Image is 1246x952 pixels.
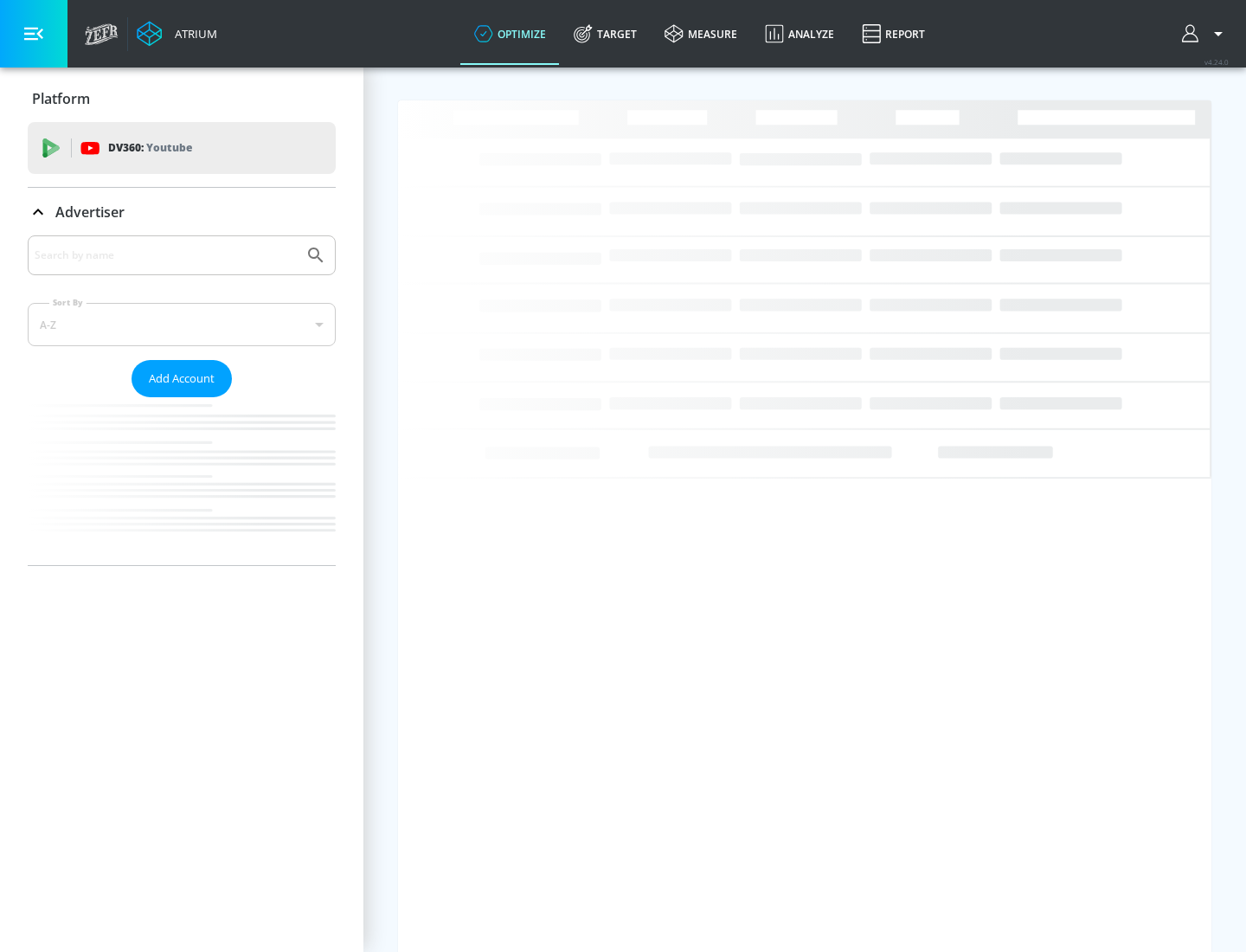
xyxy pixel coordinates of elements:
[751,3,848,65] a: Analyze
[32,89,90,108] p: Platform
[149,369,215,389] span: Add Account
[560,3,651,65] a: Target
[146,138,192,157] p: Youtube
[28,303,336,346] div: A-Z
[28,188,336,236] div: Advertiser
[49,297,87,308] label: Sort By
[108,138,192,158] p: DV360:
[137,21,217,47] a: Atrium
[848,3,939,65] a: Report
[35,244,297,267] input: Search by name
[28,397,336,565] nav: list of Advertiser
[460,3,560,65] a: optimize
[28,74,336,123] div: Platform
[132,360,232,397] button: Add Account
[28,235,336,565] div: Advertiser
[55,203,125,222] p: Advertiser
[168,26,217,42] div: Atrium
[1204,57,1229,67] span: v 4.24.0
[28,122,336,174] div: DV360: Youtube
[651,3,751,65] a: measure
